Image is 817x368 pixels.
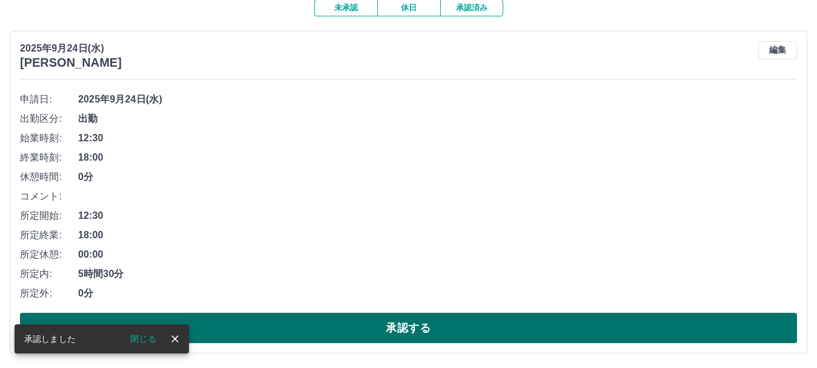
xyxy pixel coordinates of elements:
[78,170,797,184] span: 0分
[20,209,78,223] span: 所定開始:
[20,189,78,204] span: コメント:
[20,150,78,165] span: 終業時刻:
[20,267,78,281] span: 所定内:
[78,112,797,126] span: 出勤
[20,112,78,126] span: 出勤区分:
[78,92,797,107] span: 2025年9月24日(水)
[78,286,797,301] span: 0分
[78,131,797,146] span: 12:30
[121,330,166,348] button: 閉じる
[20,41,122,56] p: 2025年9月24日(水)
[78,267,797,281] span: 5時間30分
[20,247,78,262] span: 所定休憩:
[20,313,797,343] button: 承認する
[20,56,122,70] h3: [PERSON_NAME]
[20,228,78,243] span: 所定終業:
[20,131,78,146] span: 始業時刻:
[24,328,76,350] div: 承認しました
[78,247,797,262] span: 00:00
[78,150,797,165] span: 18:00
[78,209,797,223] span: 12:30
[78,228,797,243] span: 18:00
[758,41,797,59] button: 編集
[20,92,78,107] span: 申請日:
[20,286,78,301] span: 所定外:
[20,170,78,184] span: 休憩時間:
[166,330,184,348] button: close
